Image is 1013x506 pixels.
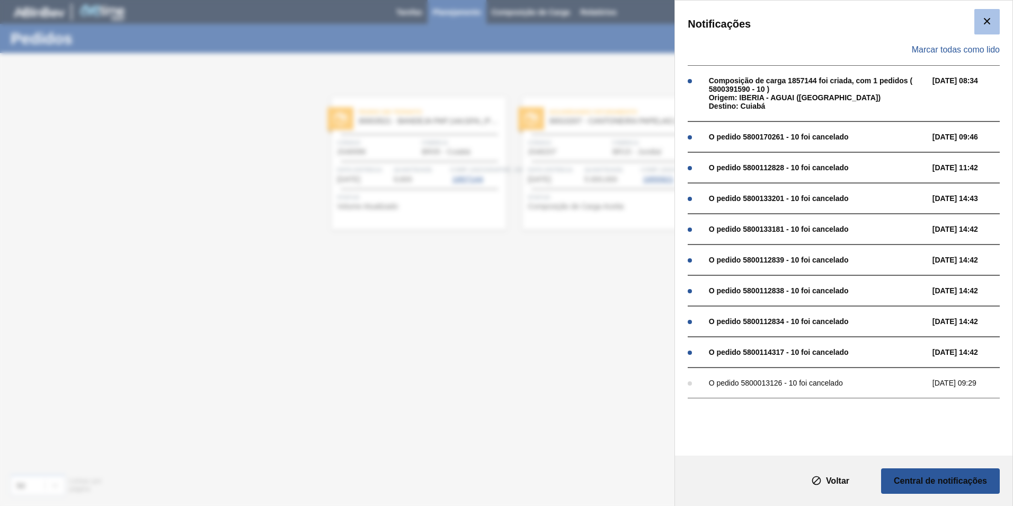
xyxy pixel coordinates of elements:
[709,163,927,172] div: O pedido 5800112828 - 10 foi cancelado
[709,225,927,233] div: O pedido 5800133181 - 10 foi cancelado
[912,45,1000,55] span: Marcar todas como lido
[709,286,927,295] div: O pedido 5800112838 - 10 foi cancelado
[932,76,1010,110] span: [DATE] 08:34
[932,317,1010,326] span: [DATE] 14:42
[709,379,927,387] div: O pedido 5800013126 - 10 foi cancelado
[709,348,927,356] div: O pedido 5800114317 - 10 foi cancelado
[932,348,1010,356] span: [DATE] 14:42
[932,163,1010,172] span: [DATE] 11:42
[709,93,927,102] div: Origem: IBERIA - AGUAI ([GEOGRAPHIC_DATA])
[709,102,927,110] div: Destino: Cuiabá
[932,225,1010,233] span: [DATE] 14:42
[709,133,927,141] div: O pedido 5800170261 - 10 foi cancelado
[709,256,927,264] div: O pedido 5800112839 - 10 foi cancelado
[709,194,927,203] div: O pedido 5800133201 - 10 foi cancelado
[709,76,927,93] div: Composição de carga 1857144 foi criada, com 1 pedidos ( 5800391590 - 10 )
[709,317,927,326] div: O pedido 5800112834 - 10 foi cancelado
[932,194,1010,203] span: [DATE] 14:43
[932,379,1010,387] span: [DATE] 09:29
[932,133,1010,141] span: [DATE] 09:46
[932,256,1010,264] span: [DATE] 14:42
[932,286,1010,295] span: [DATE] 14:42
